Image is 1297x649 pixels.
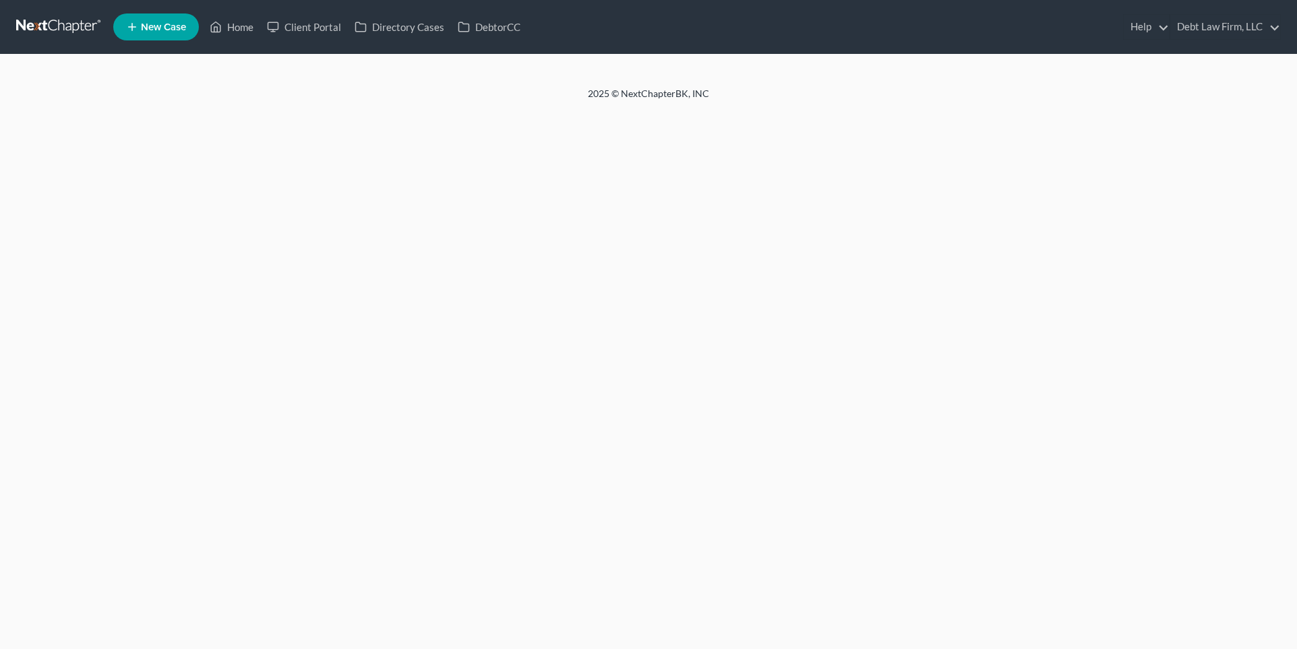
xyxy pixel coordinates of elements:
[264,87,1033,111] div: 2025 © NextChapterBK, INC
[203,15,260,39] a: Home
[348,15,451,39] a: Directory Cases
[1170,15,1280,39] a: Debt Law Firm, LLC
[260,15,348,39] a: Client Portal
[451,15,527,39] a: DebtorCC
[113,13,199,40] new-legal-case-button: New Case
[1124,15,1169,39] a: Help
